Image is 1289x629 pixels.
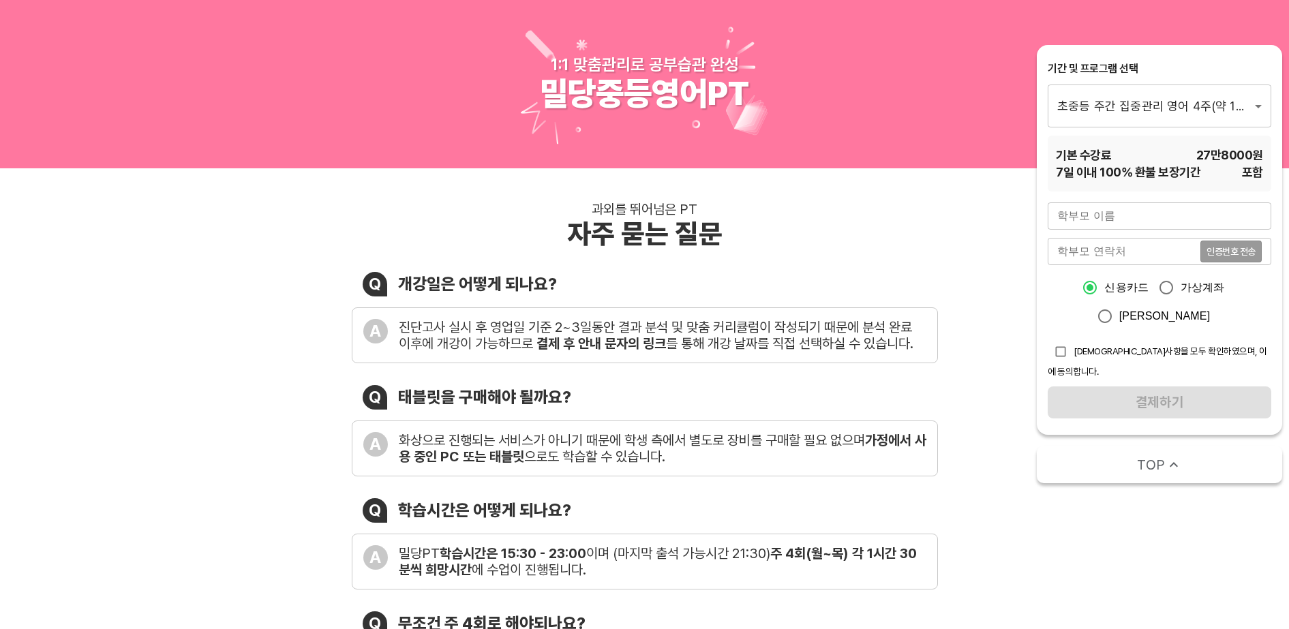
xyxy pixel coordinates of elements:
input: 학부모 이름을 입력해주세요 [1048,202,1271,230]
div: 화상으로 진행되는 서비스가 아니기 때문에 학생 측에서 별도로 장비를 구매할 필요 없으며 으로도 학습할 수 있습니다. [399,432,926,465]
div: A [363,432,388,457]
span: 신용카드 [1104,279,1149,296]
b: 주 4회(월~목) 각 1시간 30분씩 희망시간 [399,545,917,578]
span: [DEMOGRAPHIC_DATA]사항을 모두 확인하였으며, 이에 동의합니다. [1048,346,1267,377]
div: 학습시간은 어떻게 되나요? [398,500,571,520]
div: Q [363,272,387,296]
div: Q [363,385,387,410]
div: 태블릿을 구매해야 될까요? [398,387,571,407]
div: 밀당PT 이며 (마지막 출석 가능시간 21:30) 에 수업이 진행됩니다. [399,545,926,578]
div: 자주 묻는 질문 [567,217,723,250]
span: 기본 수강료 [1056,147,1111,164]
div: A [363,319,388,343]
div: A [363,545,388,570]
input: 학부모 연락처를 입력해주세요 [1048,238,1200,265]
span: 가상계좌 [1181,279,1225,296]
span: 27만8000 원 [1196,147,1263,164]
span: TOP [1137,455,1165,474]
div: 기간 및 프로그램 선택 [1048,61,1271,76]
div: 진단고사 실시 후 영업일 기준 2~3일동안 결과 분석 및 맞춤 커리큘럼이 작성되기 때문에 분석 완료 이후에 개강이 가능하므로 를 통해 개강 날짜를 직접 선택하실 수 있습니다. [399,319,926,352]
div: 1:1 맞춤관리로 공부습관 완성 [551,55,739,74]
button: TOP [1037,446,1282,483]
span: [PERSON_NAME] [1119,308,1211,324]
span: 7 일 이내 100% 환불 보장기간 [1056,164,1200,181]
div: 초중등 주간 집중관리 영어 4주(약 1개월) 프로그램 [1048,85,1271,127]
div: 밀당중등영어PT [540,74,749,114]
div: 개강일은 어떻게 되나요? [398,274,557,294]
b: 가정에서 사용 중인 PC 또는 태블릿 [399,432,926,465]
div: 과외를 뛰어넘은 PT [592,201,697,217]
span: 포함 [1242,164,1263,181]
b: 학습시간은 15:30 - 23:00 [440,545,586,562]
div: Q [363,498,387,523]
b: 결제 후 안내 문자의 링크 [536,335,666,352]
